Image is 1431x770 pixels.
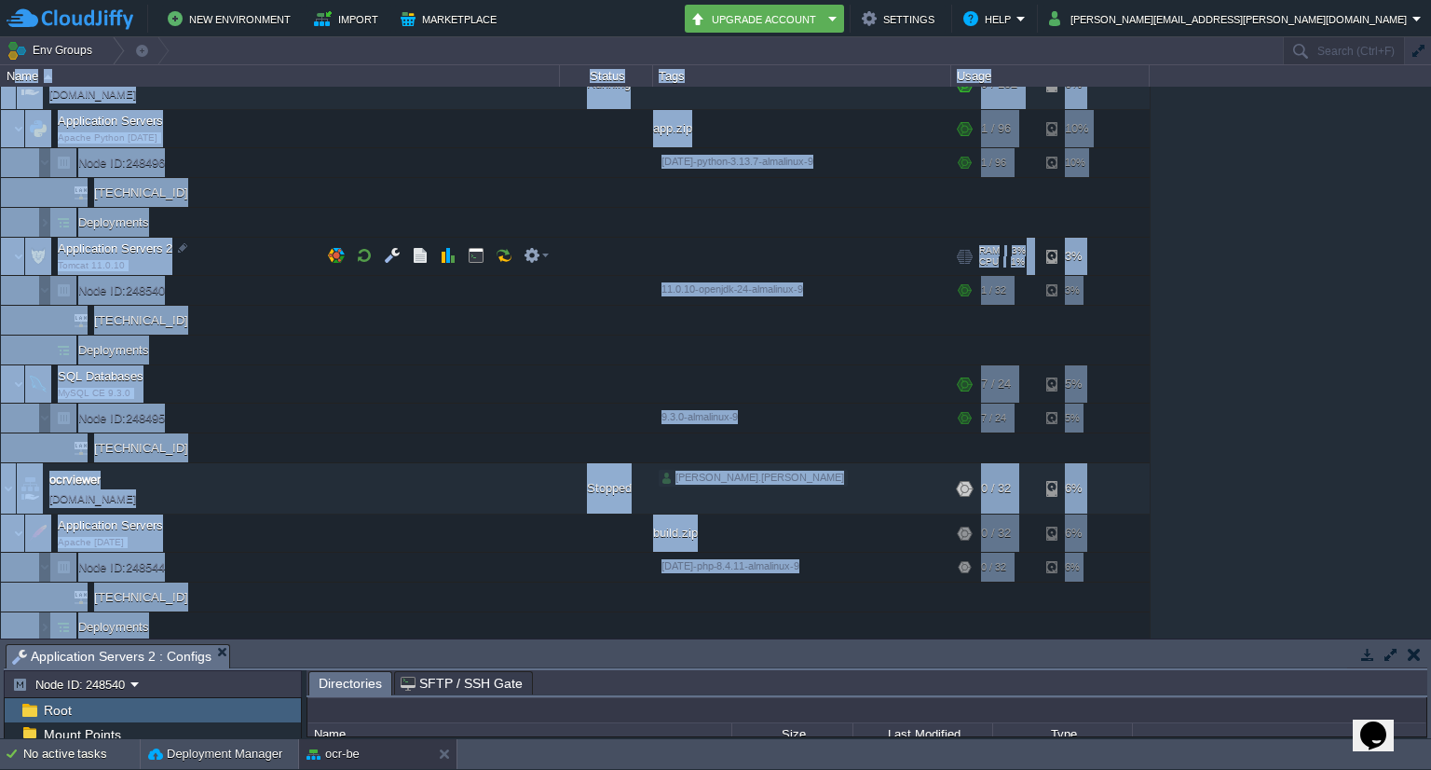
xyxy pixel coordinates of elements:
[1046,276,1107,305] div: 3%
[50,306,61,335] img: AMDAwAAAACH5BAEAAAAALAAAAAABAAEAAAICRAEAOw==
[981,110,1011,147] div: 1 / 96
[7,37,99,63] button: Env Groups
[49,85,136,103] a: [DOMAIN_NAME]
[78,156,126,170] span: Node ID:
[1046,515,1107,552] div: 6%
[76,155,168,171] a: Node ID:248496
[50,178,61,207] img: AMDAwAAAACH5BAEAAAAALAAAAAABAAEAAAICRAEAOw==
[39,336,50,364] img: AMDAwAAAACH5BAEAAAAALAAAAAABAAEAAAICRAEAOw==
[963,7,1016,30] button: Help
[307,697,1426,723] input: Click to enter the path
[76,214,152,230] span: Deployments
[17,463,43,514] img: AMDAwAAAACH5BAEAAAAALAAAAAABAAEAAAICRAEAOw==
[50,433,61,462] img: AMDAwAAAACH5BAEAAAAALAAAAAABAAEAAAICRAEAOw==
[560,463,653,514] div: Stopped
[50,404,76,433] img: AMDAwAAAACH5BAEAAAAALAAAAAABAAEAAAICRAEAOw==
[979,245,1000,256] span: RAM
[561,65,652,87] div: Status
[39,148,50,177] img: AMDAwAAAACH5BAEAAAAALAAAAAABAAEAAAICRAEAOw==
[76,410,168,426] a: Node ID:248495
[92,433,191,462] span: [TECHNICAL_ID]
[56,369,146,383] a: SQL DatabasesMySQL CE 9.3.0
[981,404,1006,433] div: 7 / 24
[854,723,992,745] div: Last Modified
[23,739,140,769] div: No active tasks
[76,155,168,171] span: 248496
[39,612,50,641] img: AMDAwAAAACH5BAEAAAAALAAAAAABAAEAAAICRAEAOw==
[50,276,76,305] img: AMDAwAAAACH5BAEAAAAALAAAAAABAAEAAAICRAEAOw==
[1046,238,1107,275] div: 3%
[981,365,1011,403] div: 7 / 24
[56,518,166,532] a: Application ServersApache [DATE]
[2,65,559,87] div: Name
[76,410,168,426] span: 248495
[13,515,24,552] img: AMDAwAAAACH5BAEAAAAALAAAAAABAAEAAAICRAEAOw==
[78,411,126,425] span: Node ID:
[40,726,124,743] a: Mount Points
[50,208,76,237] img: AMDAwAAAACH5BAEAAAAALAAAAAABAAEAAAICRAEAOw==
[309,723,731,745] div: Name
[92,583,191,612] span: [TECHNICAL_ID]
[61,178,88,207] img: AMDAwAAAACH5BAEAAAAALAAAAAABAAEAAAICRAEAOw==
[1046,365,1107,403] div: 5%
[653,110,951,147] div: app.zip
[314,7,384,30] button: Import
[12,676,130,693] button: Node ID: 248540
[1353,695,1412,751] iframe: chat widget
[56,368,146,384] span: SQL Databases
[56,241,175,256] span: Application Servers 2
[12,645,211,668] span: Application Servers 2 : Configs
[78,283,126,297] span: Node ID:
[56,113,166,129] span: Application Servers
[50,336,76,364] img: AMDAwAAAACH5BAEAAAAALAAAAAABAAEAAAICRAEAOw==
[25,365,51,403] img: AMDAwAAAACH5BAEAAAAALAAAAAABAAEAAAICRAEAOw==
[981,515,1011,552] div: 0 / 32
[49,489,136,508] a: [DOMAIN_NAME]
[319,672,382,695] span: Directories
[39,553,50,582] img: AMDAwAAAACH5BAEAAAAALAAAAAABAAEAAAICRAEAOw==
[76,342,152,358] a: Deployments
[25,515,51,552] img: AMDAwAAAACH5BAEAAAAALAAAAAABAAEAAAICRAEAOw==
[76,619,152,635] a: Deployments
[92,186,191,199] a: [TECHNICAL_ID]
[39,208,50,237] img: AMDAwAAAACH5BAEAAAAALAAAAAABAAEAAAICRAEAOw==
[61,583,88,612] img: AMDAwAAAACH5BAEAAAAALAAAAAABAAEAAAICRAEAOw==
[76,559,168,575] span: 248544
[661,156,813,167] span: [DATE]-python-3.13.7-almalinux-9
[981,148,1006,177] div: 1 / 96
[661,560,799,571] span: [DATE]-php-8.4.11-almalinux-9
[39,276,50,305] img: AMDAwAAAACH5BAEAAAAALAAAAAABAAEAAAICRAEAOw==
[58,388,130,399] span: MySQL CE 9.3.0
[979,256,999,268] span: CPU
[7,7,133,31] img: CloudJiffy
[92,441,191,455] a: [TECHNICAL_ID]
[58,132,157,144] span: Apache Python [DATE]
[56,517,166,533] span: Application Servers
[1046,463,1107,514] div: 6%
[76,282,168,298] span: 248540
[981,553,1006,582] div: 0 / 32
[92,590,191,604] a: [TECHNICAL_ID]
[39,404,50,433] img: AMDAwAAAACH5BAEAAAAALAAAAAABAAEAAAICRAEAOw==
[40,702,75,719] a: Root
[58,537,124,548] span: Apache [DATE]
[92,306,191,335] span: [TECHNICAL_ID]
[25,238,51,275] img: AMDAwAAAACH5BAEAAAAALAAAAAABAAEAAAICRAEAOw==
[1046,404,1107,433] div: 5%
[49,471,101,489] a: ocrviewer
[25,110,51,147] img: AMDAwAAAACH5BAEAAAAALAAAAAABAAEAAAICRAEAOw==
[307,745,360,763] button: ocr-be
[994,723,1132,745] div: Type
[1046,553,1107,582] div: 6%
[76,559,168,575] a: Node ID:248544
[13,365,24,403] img: AMDAwAAAACH5BAEAAAAALAAAAAABAAEAAAICRAEAOw==
[168,7,296,30] button: New Environment
[1006,256,1025,268] span: 1%
[50,553,76,582] img: AMDAwAAAACH5BAEAAAAALAAAAAABAAEAAAICRAEAOw==
[659,470,848,487] div: [PERSON_NAME].[PERSON_NAME]
[1049,7,1412,30] button: [PERSON_NAME][EMAIL_ADDRESS][PERSON_NAME][DOMAIN_NAME]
